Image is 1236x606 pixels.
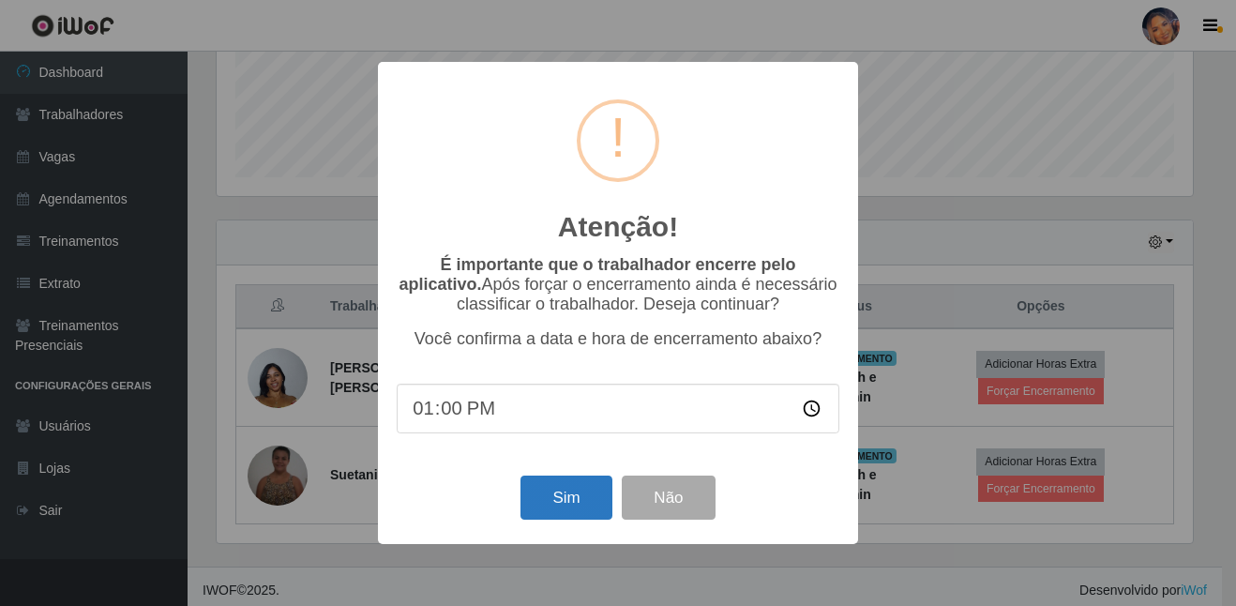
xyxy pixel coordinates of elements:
p: Após forçar o encerramento ainda é necessário classificar o trabalhador. Deseja continuar? [397,255,839,314]
button: Sim [520,476,611,520]
h2: Atenção! [558,210,678,244]
p: Você confirma a data e hora de encerramento abaixo? [397,329,839,349]
button: Não [622,476,715,520]
b: É importante que o trabalhador encerre pelo aplicativo. [399,255,795,294]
